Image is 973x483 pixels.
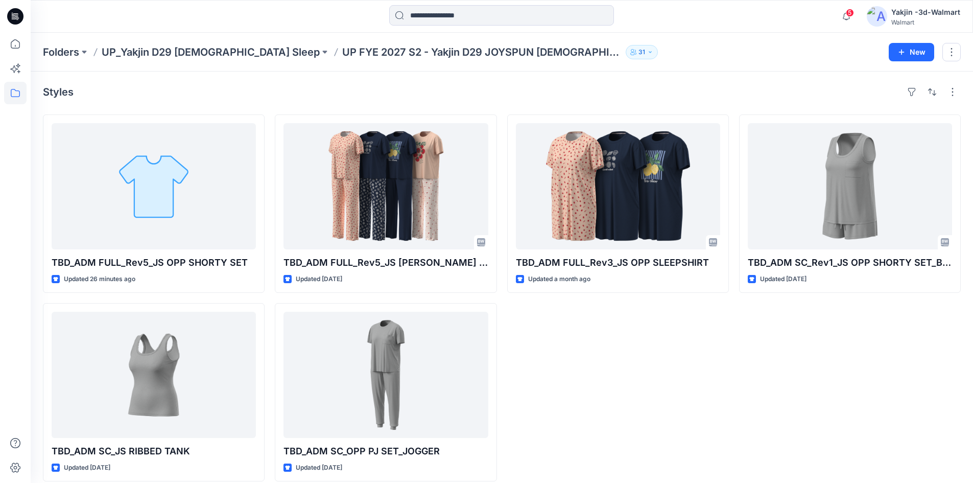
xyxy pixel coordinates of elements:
[64,463,110,473] p: Updated [DATE]
[867,6,887,27] img: avatar
[748,123,952,249] a: TBD_ADM SC_Rev1_JS OPP SHORTY SET_BINDING OPT
[283,444,488,458] p: TBD_ADM SC_OPP PJ SET_JOGGER
[283,123,488,249] a: TBD_ADM FULL_Rev5_JS OPP PJ SET
[760,274,806,285] p: Updated [DATE]
[891,18,960,26] div: Walmart
[52,312,256,438] a: TBD_ADM SC_JS RIBBED TANK
[52,123,256,249] a: TBD_ADM FULL_Rev5_JS OPP SHORTY SET
[52,444,256,458] p: TBD_ADM SC_JS RIBBED TANK
[64,274,135,285] p: Updated 26 minutes ago
[102,45,320,59] a: UP_Yakjin D29 [DEMOGRAPHIC_DATA] Sleep
[626,45,658,59] button: 31
[43,45,79,59] a: Folders
[43,86,74,98] h4: Styles
[52,256,256,270] p: TBD_ADM FULL_Rev5_JS OPP SHORTY SET
[748,256,952,270] p: TBD_ADM SC_Rev1_JS OPP SHORTY SET_BINDING OPT
[516,256,720,270] p: TBD_ADM FULL_Rev3_JS OPP SLEEPSHIRT
[891,6,960,18] div: Yakjin -3d-Walmart
[283,256,488,270] p: TBD_ADM FULL_Rev5_JS [PERSON_NAME] SET
[889,43,934,61] button: New
[296,463,342,473] p: Updated [DATE]
[846,9,854,17] span: 5
[528,274,590,285] p: Updated a month ago
[516,123,720,249] a: TBD_ADM FULL_Rev3_JS OPP SLEEPSHIRT
[283,312,488,438] a: TBD_ADM SC_OPP PJ SET_JOGGER
[296,274,342,285] p: Updated [DATE]
[342,45,622,59] p: UP FYE 2027 S2 - Yakjin D29 JOYSPUN [DEMOGRAPHIC_DATA] Sleepwear
[638,47,645,58] p: 31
